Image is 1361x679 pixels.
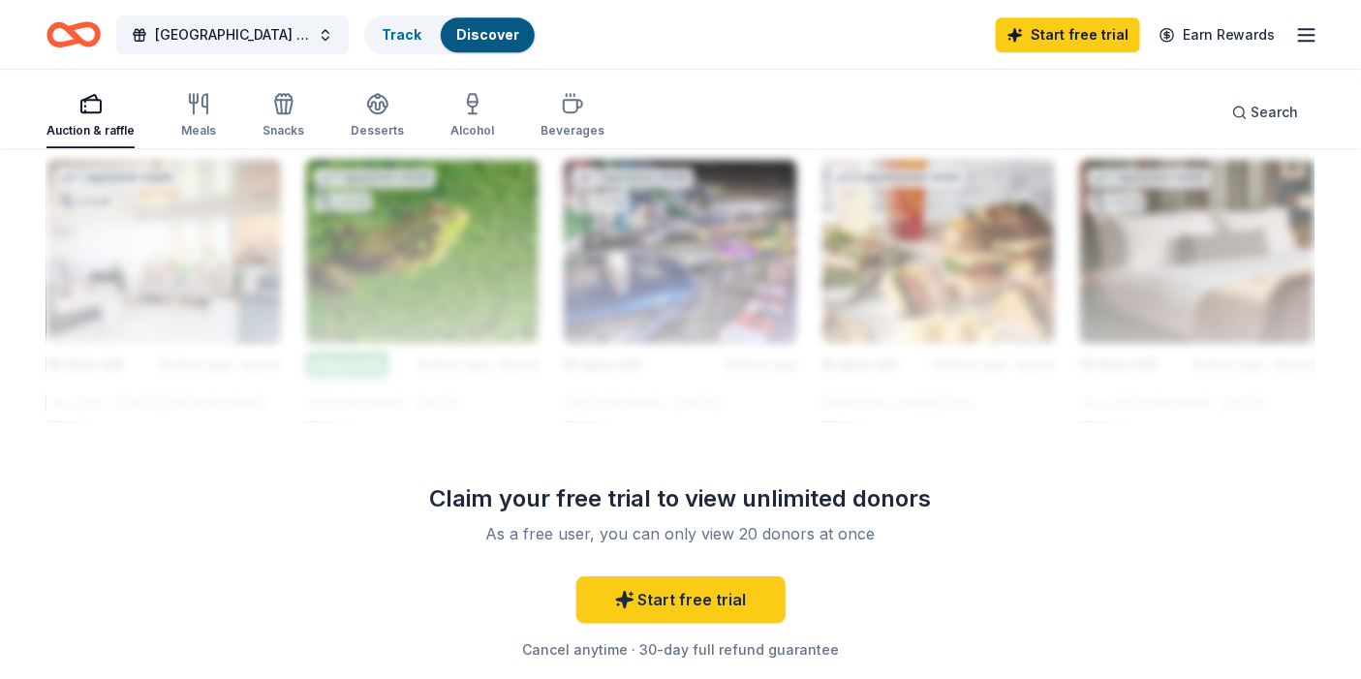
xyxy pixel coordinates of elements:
span: Search [1252,101,1299,124]
div: Cancel anytime · 30-day full refund guarantee [402,638,960,662]
a: Discover [456,26,519,43]
button: Auction & raffle [46,84,135,148]
button: Search [1217,93,1315,132]
div: Claim your free trial to view unlimited donors [402,483,960,514]
button: Desserts [351,84,404,148]
a: Start free trial [996,17,1140,52]
a: Start free trial [576,576,786,623]
div: Auction & raffle [46,123,135,139]
a: Track [382,26,421,43]
button: Alcohol [450,84,494,148]
button: Beverages [541,84,604,148]
div: Beverages [541,123,604,139]
button: Snacks [263,84,304,148]
div: As a free user, you can only view 20 donors at once [425,522,937,545]
div: Snacks [263,123,304,139]
button: TrackDiscover [364,15,537,54]
span: [GEOGRAPHIC_DATA] Fall Festival [155,23,310,46]
div: Meals [181,123,216,139]
a: Earn Rewards [1148,17,1287,52]
button: Meals [181,84,216,148]
div: Alcohol [450,123,494,139]
div: Desserts [351,123,404,139]
button: [GEOGRAPHIC_DATA] Fall Festival [116,15,349,54]
a: Home [46,12,101,57]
